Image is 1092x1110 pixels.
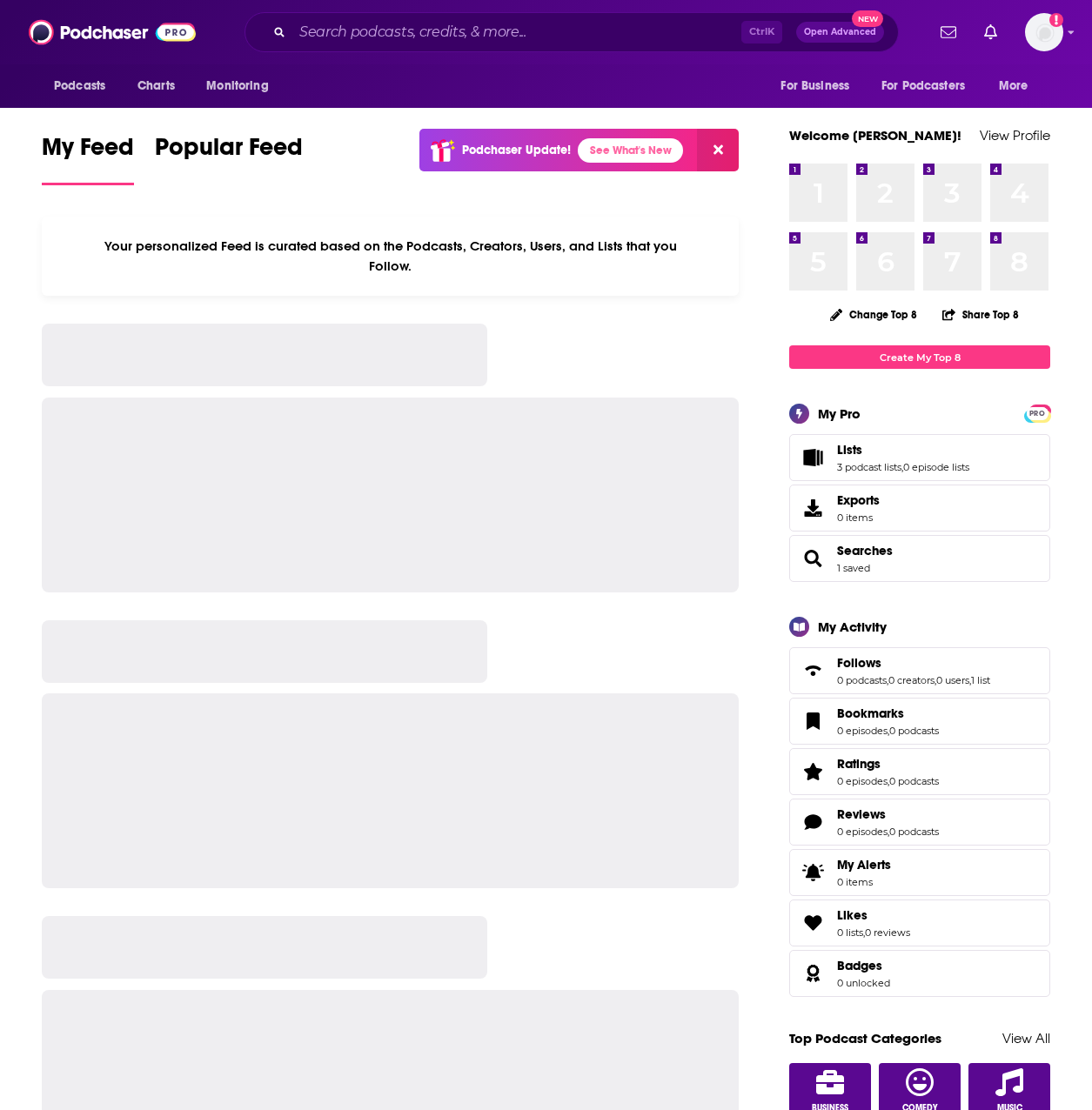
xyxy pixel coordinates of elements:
span: For Podcasters [881,74,965,98]
a: My Feed [42,132,134,185]
a: 0 reviews [865,926,910,939]
span: Bookmarks [789,698,1050,745]
div: Search podcasts, credits, & more... [245,12,899,52]
span: My Feed [42,132,134,172]
svg: Add a profile image [1049,13,1063,27]
a: Reviews [837,806,939,822]
button: open menu [987,70,1050,103]
a: 1 list [971,674,990,686]
a: Welcome [PERSON_NAME]! [789,127,961,144]
span: More [999,74,1028,98]
span: Badges [837,958,882,973]
span: Bookmarks [837,705,904,721]
a: Charts [126,70,185,103]
span: Follows [789,647,1050,694]
button: Show profile menu [1025,13,1063,51]
button: Change Top 8 [820,304,928,325]
a: 0 episodes [837,775,888,787]
span: Lists [837,442,862,458]
button: open menu [42,70,128,103]
input: Search podcasts, credits, & more... [292,18,741,46]
span: , [888,775,889,787]
a: Lists [837,442,969,458]
a: 0 episode lists [903,461,969,473]
span: Lists [789,434,1050,481]
span: Ratings [789,748,1050,795]
p: Podchaser Update! [462,143,571,157]
button: Open AdvancedNew [796,22,884,43]
a: Bookmarks [795,709,830,733]
span: Likes [789,899,1050,946]
a: 0 lists [837,926,863,939]
span: Charts [137,74,175,98]
a: Badges [837,958,890,973]
a: Lists [795,445,830,470]
span: , [901,461,903,473]
a: Exports [789,485,1050,532]
span: Searches [789,535,1050,582]
a: 1 saved [837,562,870,574]
span: Exports [795,496,830,520]
a: Likes [795,911,830,935]
span: Podcasts [54,74,105,98]
span: Open Advanced [804,28,876,37]
a: Ratings [795,759,830,784]
span: For Business [780,74,849,98]
a: 3 podcast lists [837,461,901,473]
span: Badges [789,950,1050,997]
a: Follows [795,659,830,683]
a: 0 episodes [837,826,888,838]
span: , [969,674,971,686]
a: Top Podcast Categories [789,1030,941,1046]
img: Podchaser - Follow, Share and Rate Podcasts [29,16,196,49]
span: My Alerts [795,860,830,885]
a: 0 users [936,674,969,686]
a: Popular Feed [155,132,303,185]
span: Exports [837,492,880,508]
a: 0 podcasts [837,674,887,686]
span: New [852,10,883,27]
span: Monitoring [206,74,268,98]
img: User Profile [1025,13,1063,51]
span: , [863,926,865,939]
a: Show notifications dropdown [934,17,963,47]
button: open menu [768,70,871,103]
a: PRO [1027,406,1048,419]
a: 0 unlocked [837,977,890,989]
a: 0 episodes [837,725,888,737]
span: , [888,826,889,838]
a: 0 podcasts [889,826,939,838]
span: Reviews [789,799,1050,846]
span: PRO [1027,407,1048,420]
span: My Alerts [837,857,891,873]
button: Share Top 8 [941,298,1020,331]
a: Searches [795,546,830,571]
span: , [935,674,936,686]
span: , [888,725,889,737]
a: View All [1002,1030,1050,1046]
button: open menu [870,70,990,103]
a: Searches [837,543,893,558]
a: My Alerts [789,849,1050,896]
span: Follows [837,655,881,671]
span: Popular Feed [155,132,303,172]
span: 0 items [837,876,891,888]
a: View Profile [980,127,1050,144]
span: Logged in as PUPPublicity [1025,13,1063,51]
span: Reviews [837,806,886,822]
a: See What's New [578,138,683,163]
span: , [887,674,888,686]
a: Bookmarks [837,705,939,721]
a: Badges [795,961,830,986]
span: 0 items [837,512,880,524]
a: Create My Top 8 [789,345,1050,369]
div: My Pro [818,405,861,422]
span: Ctrl K [741,21,782,43]
a: Ratings [837,756,939,772]
a: Show notifications dropdown [977,17,1004,47]
span: Ratings [837,756,881,772]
